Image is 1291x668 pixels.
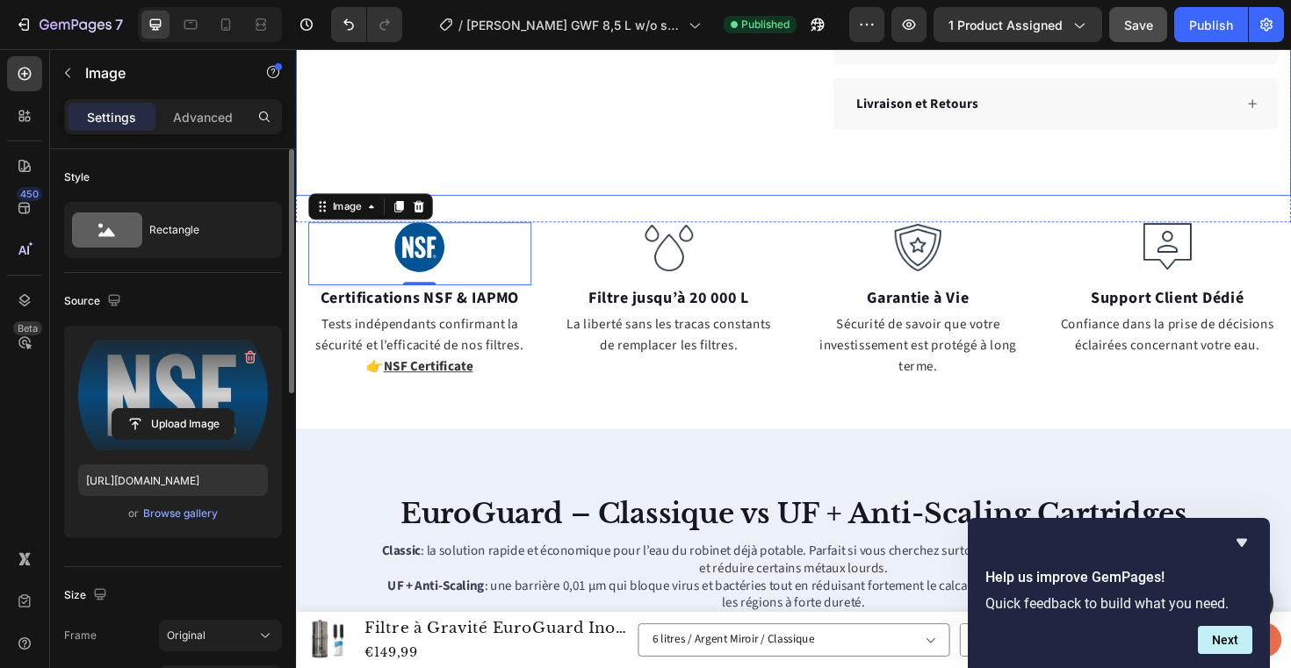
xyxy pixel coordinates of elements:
[64,169,90,185] div: Style
[25,252,236,276] strong: Certifications NSF & IAPMO
[173,108,233,126] p: Advanced
[466,16,682,34] span: [PERSON_NAME] GWF 8,5 L w/o stand V2
[13,321,42,335] div: Beta
[807,281,1040,326] p: Confiance dans la prise de décisions éclairées concernant votre eau.
[1124,18,1153,32] span: Save
[64,290,125,313] div: Source
[159,620,282,651] button: Original
[632,183,685,236] img: gempages_520354537165292643-af7bd523-f6af-4118-a995-dc008d310d49.webp
[115,14,123,35] p: 7
[878,607,1043,644] button: Ajouter au panier
[934,7,1102,42] button: 1 product assigned
[15,281,248,348] p: Tests indépendants confirmant la sécurité et l’efficacité de nos filtres.
[35,159,73,175] div: Image
[841,252,1004,276] strong: Support Client Dédié
[331,7,402,42] div: Undo/Redo
[279,281,512,326] p: La liberté sans les tracas constants de remplacer les filtres.
[97,558,200,578] strong: UF + Anti-Scaling
[897,183,949,236] img: gempages_520354537165292643-2c9ffc4e-2a89-4108-a3e7-16b4f88123eb.webp
[112,408,234,440] button: Upload Image
[310,252,480,276] strong: Filtre jusqu’à 20 000 L
[948,16,1063,34] span: 1 product assigned
[111,474,943,510] strong: EuroGuard – Classique vs UF + Anti-Scaling Cartridges
[458,16,463,34] span: /
[1189,16,1233,34] div: Publish
[1109,7,1167,42] button: Save
[92,327,187,346] a: NSF Certificate
[91,521,133,541] strong: Classic
[142,505,219,522] button: Browse gallery
[1198,626,1252,654] button: Next question
[985,532,1252,654] div: Help us improve GemPages!
[11,601,60,650] img: Système de Purification d’Eau
[906,614,1016,637] div: Ajouter au panier
[143,506,218,521] div: Browse gallery
[17,187,42,201] div: 450
[593,48,723,68] strong: Livraison et Retours
[543,281,775,348] p: Sécurité de savoir que votre investissement est protégé à long terme.
[70,628,351,651] div: €149,99
[296,49,1291,668] iframe: Design area
[149,210,256,250] div: Rectangle
[105,183,157,236] img: gempages_520354537165292643-9e90a00f-5e0e-463a-a4cb-51abedec06c2.svg
[87,108,136,126] p: Settings
[1231,532,1252,553] button: Hide survey
[64,584,111,607] div: Size
[78,464,268,496] input: https://example.com/image.jpg
[1174,7,1248,42] button: Publish
[605,252,713,276] strong: Garantie à Vie
[985,595,1252,612] p: Quick feedback to build what you need.
[167,628,206,643] span: Original
[741,17,790,32] span: Published
[90,559,964,596] p: : une barrière 0,01 µm qui bloque virus et bactéries tout en réduisant fortement le calcaire. Idé...
[832,609,867,643] button: increment
[739,609,832,643] input: quantity
[985,567,1252,588] h2: Help us improve GemPages!
[369,183,422,236] img: gempages_520354537165292643-60ede635-2b76-40fa-9b99-d0cc990518c9.webp
[703,609,739,643] button: decrement
[7,7,131,42] button: 7
[128,503,139,524] span: or
[70,600,351,628] h1: Filtre à Gravité EuroGuard Inox - Finition Miroir en Acier Inoxydable - Filtre à Eau et Purificat...
[85,62,234,83] p: Image
[90,522,964,559] p: : la solution rapide et économique pour l’eau du robinet déjà potable. Parfait si vous cherchez s...
[64,628,97,643] label: Frame
[75,327,92,346] strong: 👉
